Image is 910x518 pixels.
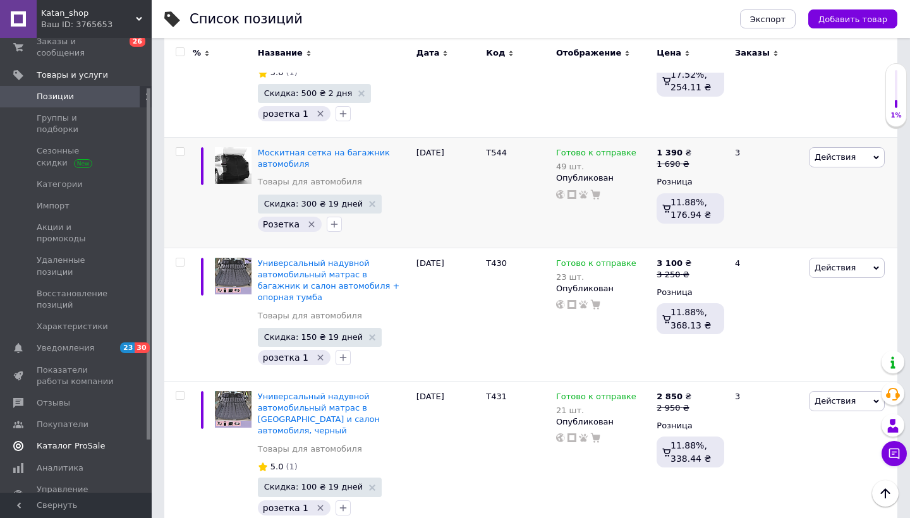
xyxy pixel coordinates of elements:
[190,13,303,26] div: Список позиций
[657,392,682,401] b: 2 850
[258,47,303,59] span: Название
[37,179,83,190] span: Категории
[486,148,507,157] span: T544
[657,258,691,269] div: ₴
[556,258,636,272] span: Готово к отправке
[670,307,711,330] span: 11.88%, 368.13 ₴
[413,10,483,137] div: [DATE]
[215,391,252,428] img: Универсальный надувной автомобильный матрас в багажник и салон автомобиля, черный
[657,402,691,414] div: 2 950 ₴
[657,147,691,159] div: ₴
[258,443,362,455] a: Товары для автомобиля
[263,352,308,363] span: розетка 1
[37,462,83,474] span: Аналитика
[120,342,135,353] span: 23
[37,69,108,81] span: Товары и услуги
[556,392,636,405] span: Готово к отправке
[657,159,691,170] div: 1 690 ₴
[130,36,145,47] span: 26
[263,503,308,513] span: розетка 1
[735,47,770,59] span: Заказы
[486,258,507,268] span: T430
[270,462,284,471] span: 5.0
[263,109,308,119] span: розетка 1
[135,342,149,353] span: 30
[670,440,711,463] span: 11.88%, 338.44 ₴
[37,145,117,168] span: Сезонные скидки
[556,406,636,415] div: 21 шт.
[37,484,117,507] span: Управление сайтом
[657,47,681,59] span: Цена
[556,272,636,282] div: 23 шт.
[556,148,636,161] span: Готово к отправке
[413,138,483,248] div: [DATE]
[37,91,74,102] span: Позиции
[264,200,363,208] span: Скидка: 300 ₴ 19 дней
[41,8,136,19] span: Katan_shop
[215,258,252,294] img: Универсальный надувной автомобильный матрас в багажник и салон автомобиля + опорная тумба
[37,36,117,59] span: Заказы и сообщения
[657,287,724,298] div: Розница
[315,503,325,513] svg: Удалить метку
[263,219,300,229] span: Розетка
[657,258,682,268] b: 3 100
[556,416,650,428] div: Опубликован
[815,263,856,272] span: Действия
[727,10,806,137] div: 4
[258,148,390,169] a: Москитная сетка на багажник автомобиля
[657,420,724,431] div: Розница
[886,111,906,120] div: 1%
[413,248,483,381] div: [DATE]
[37,440,105,452] span: Каталог ProSale
[556,162,636,171] div: 49 шт.
[37,397,70,409] span: Отзывы
[657,148,682,157] b: 1 390
[872,480,899,507] button: Наверх
[37,364,117,387] span: Показатели работы компании
[657,391,691,402] div: ₴
[740,9,796,28] button: Экспорт
[315,352,325,363] svg: Удалить метку
[556,283,650,294] div: Опубликован
[37,112,117,135] span: Группы и подборки
[258,258,400,303] a: Универсальный надувной автомобильный матрас в багажник и салон автомобиля + опорная тумба
[264,89,353,97] span: Скидка: 500 ₴ 2 дня
[670,197,711,220] span: 11.88%, 176.94 ₴
[193,47,201,59] span: %
[727,138,806,248] div: 3
[486,392,507,401] span: T431
[37,255,117,277] span: Удаленные позиции
[37,222,117,244] span: Акции и промокоды
[215,147,252,184] img: Москитная сетка на багажник автомобиля
[286,462,297,471] span: (1)
[882,441,907,466] button: Чат с покупателем
[37,288,117,311] span: Восстановление позиций
[815,396,856,406] span: Действия
[264,333,363,341] span: Скидка: 150 ₴ 19 дней
[306,219,317,229] svg: Удалить метку
[416,47,440,59] span: Дата
[315,109,325,119] svg: Удалить метку
[41,19,152,30] div: Ваш ID: 3765653
[258,176,362,188] a: Товары для автомобиля
[258,310,362,322] a: Товары для автомобиля
[808,9,897,28] button: Добавить товар
[556,172,650,184] div: Опубликован
[750,15,786,24] span: Экспорт
[818,15,887,24] span: Добавить товар
[657,176,724,188] div: Розница
[815,152,856,162] span: Действия
[37,419,88,430] span: Покупатели
[37,200,70,212] span: Импорт
[727,248,806,381] div: 4
[37,342,94,354] span: Уведомления
[556,47,621,59] span: Отображение
[486,47,505,59] span: Код
[657,269,691,280] div: 3 250 ₴
[264,483,363,491] span: Скидка: 100 ₴ 19 дней
[258,392,380,436] a: Универсальный надувной автомобильный матрас в [GEOGRAPHIC_DATA] и салон автомобиля, черный
[37,321,108,332] span: Характеристики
